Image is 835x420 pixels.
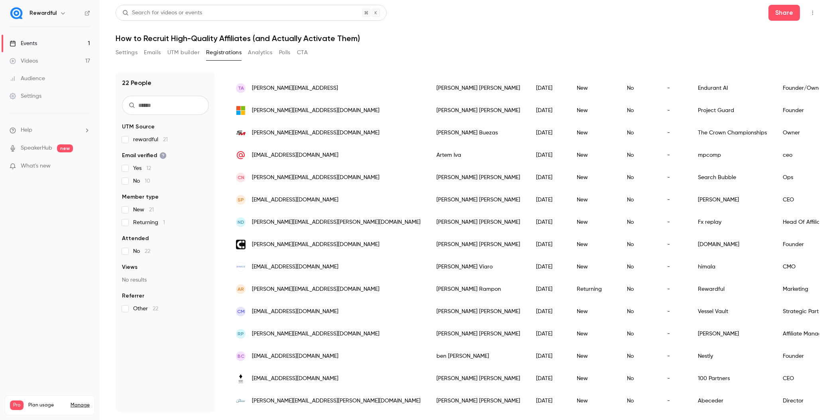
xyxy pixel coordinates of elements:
[569,211,619,233] div: New
[252,397,420,405] span: [PERSON_NAME][EMAIL_ADDRESS][PERSON_NAME][DOMAIN_NAME]
[238,286,244,293] span: AR
[252,285,379,294] span: [PERSON_NAME][EMAIL_ADDRESS][DOMAIN_NAME]
[133,136,168,144] span: rewardful
[528,233,569,256] div: [DATE]
[659,390,690,412] div: -
[690,189,775,211] div: [PERSON_NAME]
[619,233,659,256] div: No
[252,129,379,137] span: [PERSON_NAME][EMAIL_ADDRESS][DOMAIN_NAME]
[569,278,619,300] div: Returning
[428,77,528,99] div: [PERSON_NAME] [PERSON_NAME]
[619,189,659,211] div: No
[659,77,690,99] div: -
[252,84,338,93] span: [PERSON_NAME][EMAIL_ADDRESS]
[528,211,569,233] div: [DATE]
[619,345,659,367] div: No
[690,300,775,323] div: Vessel Vault
[122,123,209,313] section: facet-groups
[238,219,244,226] span: ND
[659,367,690,390] div: -
[569,345,619,367] div: New
[428,345,528,367] div: ben [PERSON_NAME]
[690,345,775,367] div: Nestly
[122,235,149,243] span: Attended
[619,99,659,122] div: No
[238,174,244,181] span: CN
[569,122,619,144] div: New
[528,166,569,189] div: [DATE]
[145,248,150,254] span: 22
[619,166,659,189] div: No
[619,278,659,300] div: No
[163,220,165,225] span: 1
[690,166,775,189] div: Search Bubble
[252,218,420,227] span: [PERSON_NAME][EMAIL_ADDRESS][PERSON_NAME][DOMAIN_NAME]
[252,106,379,115] span: [PERSON_NAME][EMAIL_ADDRESS][DOMAIN_NAME]
[690,99,775,122] div: Project Guard
[528,189,569,211] div: [DATE]
[252,308,338,316] span: [EMAIL_ADDRESS][DOMAIN_NAME]
[428,233,528,256] div: [PERSON_NAME] [PERSON_NAME]
[238,330,244,337] span: RP
[122,78,151,88] h1: 22 People
[10,7,23,20] img: Rewardful
[252,241,379,249] span: [PERSON_NAME][EMAIL_ADDRESS][DOMAIN_NAME]
[149,207,154,213] span: 21
[690,233,775,256] div: [DOMAIN_NAME]
[619,211,659,233] div: No
[428,256,528,278] div: [PERSON_NAME] Viaro
[528,390,569,412] div: [DATE]
[659,323,690,345] div: -
[569,233,619,256] div: New
[10,57,38,65] div: Videos
[122,276,209,284] p: No results
[122,193,159,201] span: Member type
[690,390,775,412] div: Abeceder
[690,278,775,300] div: Rewardful
[659,256,690,278] div: -
[252,196,338,204] span: [EMAIL_ADDRESS][DOMAIN_NAME]
[528,122,569,144] div: [DATE]
[81,163,90,170] iframe: Noticeable Trigger
[428,144,528,166] div: Artem Iva
[133,177,150,185] span: No
[238,85,244,92] span: TA
[10,400,24,410] span: Pro
[252,375,338,383] span: [EMAIL_ADDRESS][DOMAIN_NAME]
[619,390,659,412] div: No
[153,306,158,312] span: 22
[569,77,619,99] div: New
[122,292,144,300] span: Referrer
[237,308,245,315] span: CM
[428,122,528,144] div: [PERSON_NAME] Buezas
[236,396,246,406] img: abeceder.co.uk
[144,46,161,59] button: Emails
[428,323,528,345] div: [PERSON_NAME] [PERSON_NAME]
[659,345,690,367] div: -
[569,256,619,278] div: New
[10,126,90,134] li: help-dropdown-opener
[28,402,66,408] span: Plan usage
[21,126,32,134] span: Help
[528,323,569,345] div: [DATE]
[690,144,775,166] div: mpcomp
[206,46,242,59] button: Registrations
[428,278,528,300] div: [PERSON_NAME] Rampon
[238,196,244,203] span: SP
[133,247,150,255] span: No
[145,178,150,184] span: 10
[236,262,246,272] img: oxolo.com
[690,256,775,278] div: himala
[619,367,659,390] div: No
[236,128,246,138] img: steadymotion.com
[133,206,154,214] span: New
[428,367,528,390] div: [PERSON_NAME] [PERSON_NAME]
[690,122,775,144] div: The Crown Championships
[569,144,619,166] div: New
[659,189,690,211] div: -
[528,345,569,367] div: [DATE]
[21,144,52,152] a: SpeakerHub
[10,92,41,100] div: Settings
[10,39,37,47] div: Events
[428,166,528,189] div: [PERSON_NAME] [PERSON_NAME]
